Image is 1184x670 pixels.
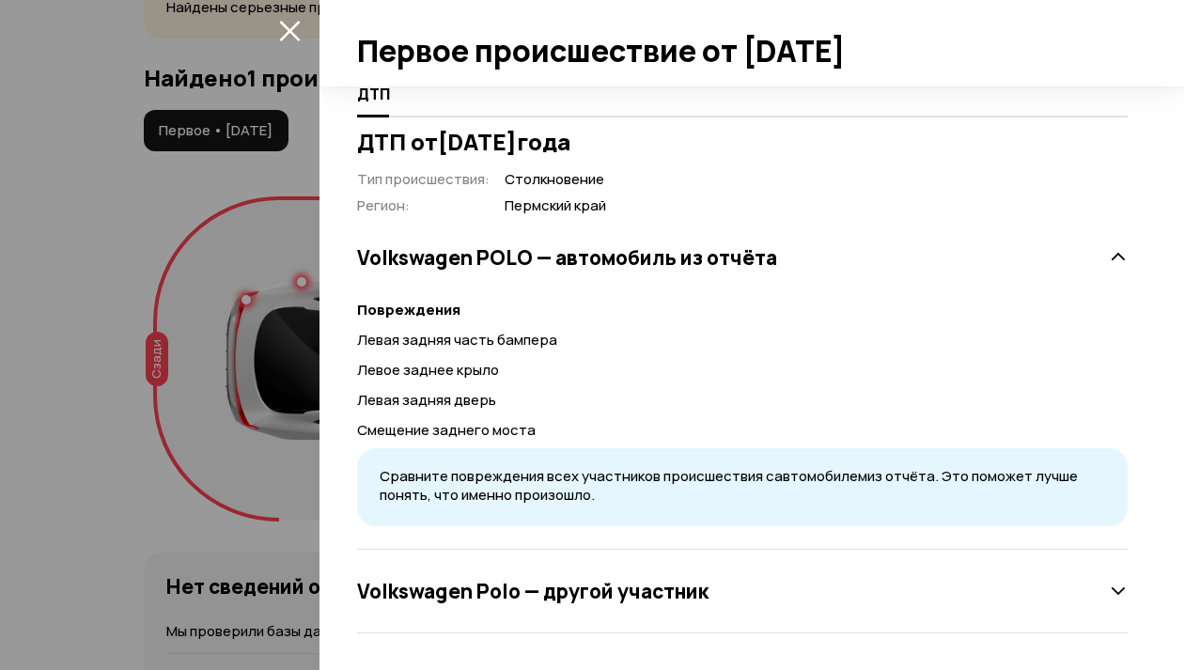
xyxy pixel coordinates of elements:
span: Регион : [357,195,410,215]
h3: Volkswagen Polo — другой участник [357,579,709,603]
p: Левое заднее крыло [357,360,1128,381]
h3: ДТП от [DATE] года [357,129,1128,155]
strong: Повреждения [357,300,460,319]
span: Тип происшествия : [357,169,490,189]
button: закрыть [274,15,304,45]
p: Смещение заднего моста [357,420,1128,441]
span: Сравните повреждения всех участников происшествия с автомобилем из отчёта. Это поможет лучше поня... [380,466,1078,506]
h3: Volkswagen POLO — автомобиль из отчёта [357,245,777,270]
span: ДТП [357,85,390,103]
span: Столкновение [505,170,606,190]
p: Левая задняя дверь [357,390,1128,411]
span: Пермский край [505,196,606,216]
p: Левая задняя часть бампера [357,330,1128,351]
